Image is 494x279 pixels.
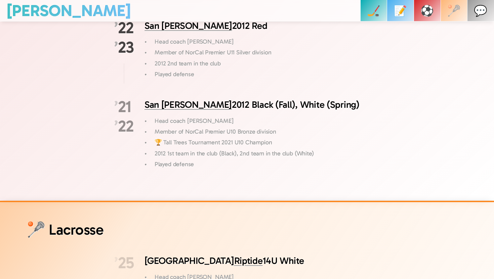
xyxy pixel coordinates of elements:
a: Riptide [234,255,263,266]
h3: [GEOGRAPHIC_DATA] 14U White [145,254,380,267]
span: ’ [114,253,118,272]
h1: 🥍 Lacrosse [27,221,104,239]
a: [PERSON_NAME] [7,1,131,20]
h2: 25 [114,253,134,273]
